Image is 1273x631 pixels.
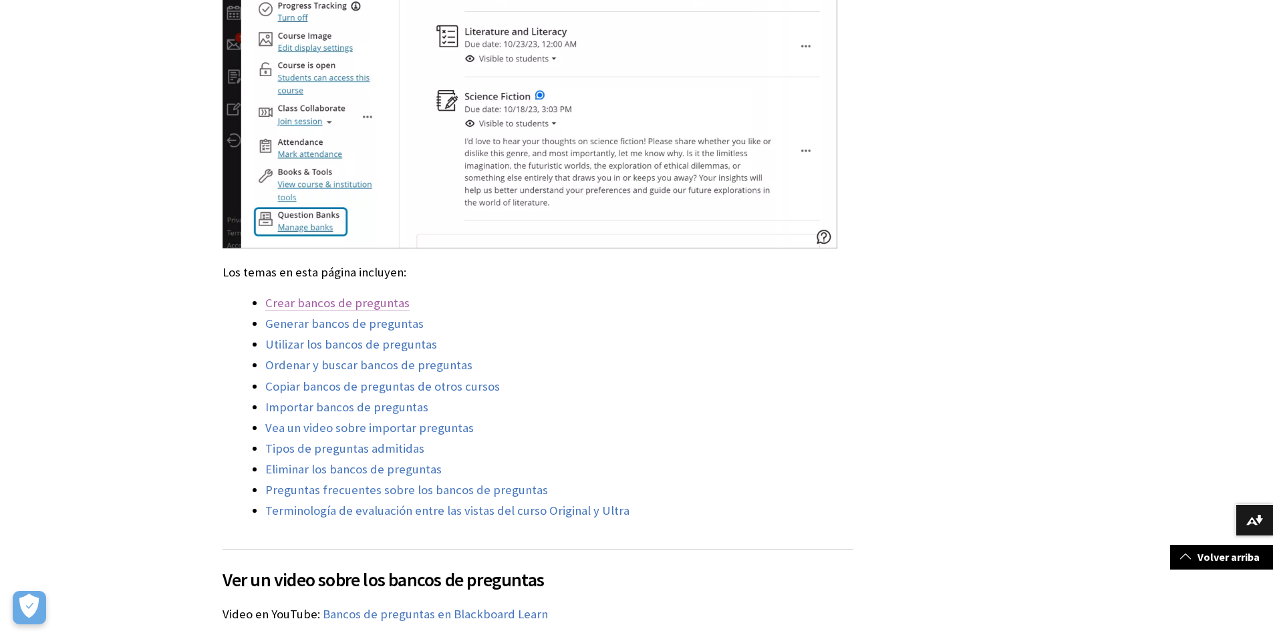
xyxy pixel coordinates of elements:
a: Bancos de preguntas en Blackboard Learn [323,606,548,622]
a: Terminología de evaluación entre las vistas del curso Original y Ultra [265,503,629,519]
a: Ordenar y buscar bancos de preguntas [265,357,472,373]
a: Utilizar los bancos de preguntas [265,337,437,353]
a: Eliminar los bancos de preguntas [265,461,442,477]
a: Preguntas frecuentes sobre los bancos de preguntas [265,482,548,498]
button: Abrir preferencias [13,591,46,624]
h2: Ver un video sobre los bancos de preguntas [223,549,853,594]
a: Crear bancos de preguntas [265,295,410,311]
p: Los temas en esta página incluyen: [223,264,853,281]
a: Tipos de preguntas admitidas [265,441,424,457]
span: Video en YouTube: [223,606,320,622]
a: Vea un video sobre importar preguntas [265,420,474,436]
a: Volver arriba [1170,545,1273,570]
a: Importar bancos de preguntas [265,399,428,415]
a: Generar bancos de preguntas [265,316,424,332]
span: Bancos de preguntas en Blackboard Learn [323,606,548,622]
a: Copiar bancos de preguntas de otros cursos [265,379,500,395]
